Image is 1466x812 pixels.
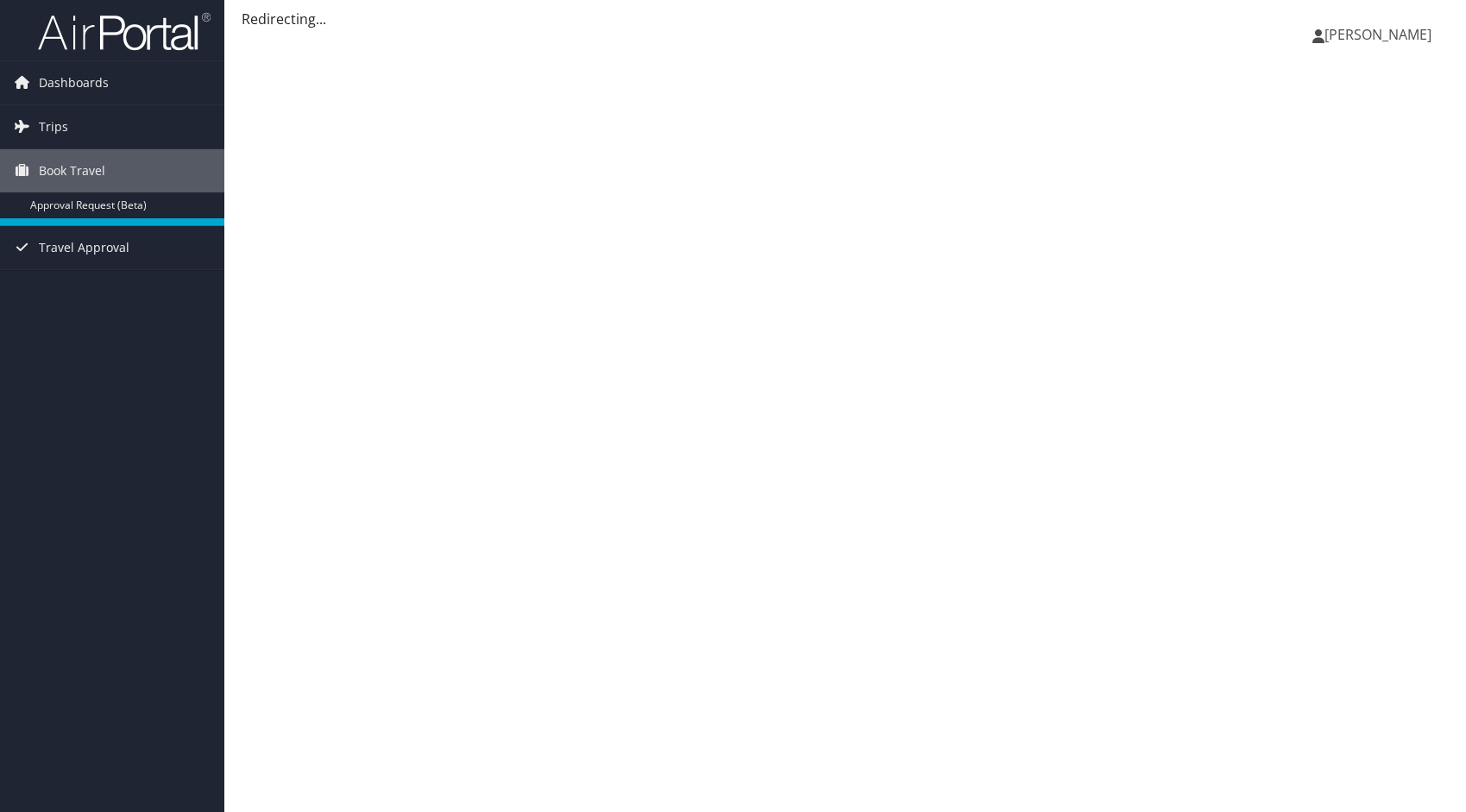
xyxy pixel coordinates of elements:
div: Redirecting... [242,9,1449,29]
a: [PERSON_NAME] [1312,9,1449,60]
span: [PERSON_NAME] [1324,25,1431,44]
span: Book Travel [39,149,105,192]
span: Dashboards [39,61,109,104]
img: airportal-logo.png [38,11,211,52]
span: Travel Approval [39,226,129,269]
span: Trips [39,105,68,148]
